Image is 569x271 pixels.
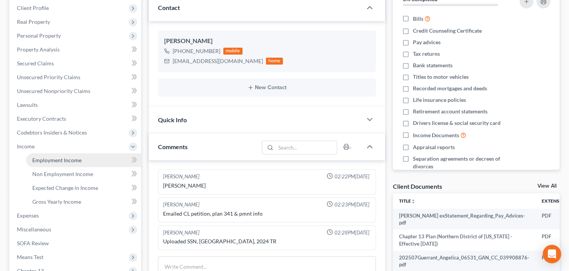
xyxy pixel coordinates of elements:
[158,116,187,123] span: Quick Info
[17,254,43,260] span: Means Test
[17,88,90,94] span: Unsecured Nonpriority Claims
[17,226,51,233] span: Miscellaneous
[413,143,455,151] span: Appraisal reports
[413,96,466,104] span: Life insurance policies
[17,60,54,67] span: Secured Claims
[266,58,283,65] div: home
[413,108,487,115] span: Retirement account statements
[17,74,80,80] span: Unsecured Priority Claims
[32,198,81,205] span: Gross Yearly Income
[17,240,49,246] span: SOFA Review
[11,57,141,70] a: Secured Claims
[32,157,82,163] span: Employment Income
[413,131,459,139] span: Income Documents
[413,38,441,46] span: Pay advices
[17,18,50,25] span: Real Property
[11,43,141,57] a: Property Analysis
[11,236,141,250] a: SOFA Review
[334,229,369,236] span: 02:28PM[DATE]
[26,153,141,167] a: Employment Income
[163,173,200,180] div: [PERSON_NAME]
[164,85,370,91] button: New Contact
[32,185,98,191] span: Expected Change in Income
[17,129,87,136] span: Codebtors Insiders & Notices
[17,143,35,150] span: Income
[276,141,337,154] input: Search...
[158,4,180,11] span: Contact
[158,143,188,150] span: Comments
[26,195,141,209] a: Gross Yearly Income
[32,171,93,177] span: Non Employment Income
[413,85,487,92] span: Recorded mortgages and deeds
[17,212,39,219] span: Expenses
[163,238,371,245] div: Uploaded SSN, [GEOGRAPHIC_DATA], 2024 TR
[413,27,482,35] span: Credit Counseling Certificate
[173,57,263,65] div: [EMAIL_ADDRESS][DOMAIN_NAME]
[11,98,141,112] a: Lawsuits
[17,101,38,108] span: Lawsuits
[413,62,453,69] span: Bank statements
[163,210,371,218] div: Emailed CL petition, plan 341 & pmnt info
[163,182,371,190] div: [PERSON_NAME]
[17,115,66,122] span: Executory Contracts
[223,48,243,55] div: mobile
[413,73,469,81] span: Titles to motor vehicles
[17,46,60,53] span: Property Analysis
[537,183,557,189] a: View All
[413,119,501,127] span: Drivers license & social security card
[11,70,141,84] a: Unsecured Priority Claims
[17,5,49,11] span: Client Profile
[334,201,369,208] span: 02:23PM[DATE]
[163,201,200,208] div: [PERSON_NAME]
[393,182,442,190] div: Client Documents
[26,167,141,181] a: Non Employment Income
[173,47,220,55] div: [PHONE_NUMBER]
[334,173,369,180] span: 02:22PM[DATE]
[413,50,440,58] span: Tax returns
[164,37,370,46] div: [PERSON_NAME]
[393,229,536,251] td: Chapter 13 Plan (Northern District of [US_STATE] - Effective [DATE])
[413,155,511,170] span: Separation agreements or decrees of divorces
[11,84,141,98] a: Unsecured Nonpriority Claims
[163,229,200,236] div: [PERSON_NAME]
[26,181,141,195] a: Expected Change in Income
[411,199,416,204] i: unfold_more
[393,209,536,230] td: [PERSON_NAME] exStatement_Regarding_Pay_Advices-pdf
[11,112,141,126] a: Executory Contracts
[543,245,561,263] div: Open Intercom Messenger
[413,15,423,23] span: Bills
[17,32,61,39] span: Personal Property
[399,198,416,204] a: Titleunfold_more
